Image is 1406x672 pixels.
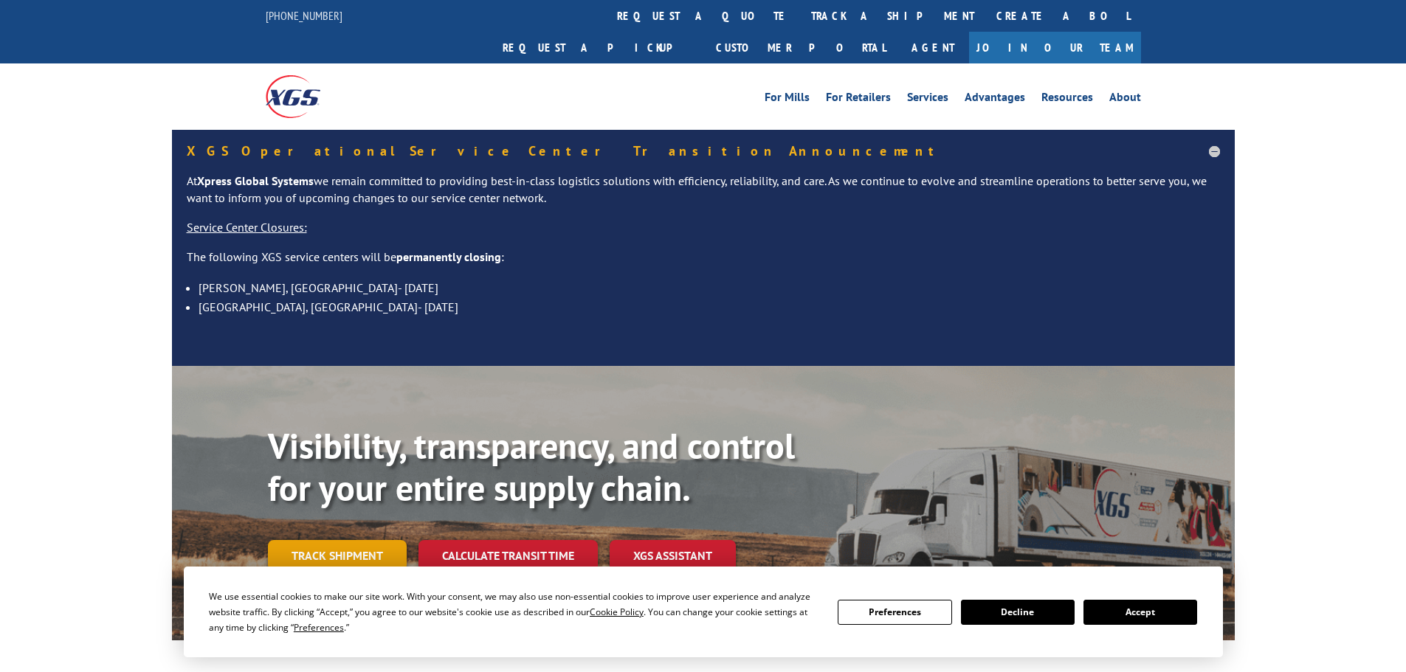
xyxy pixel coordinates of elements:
[187,145,1220,158] h5: XGS Operational Service Center Transition Announcement
[610,540,736,572] a: XGS ASSISTANT
[897,32,969,63] a: Agent
[961,600,1075,625] button: Decline
[187,220,307,235] u: Service Center Closures:
[294,621,344,634] span: Preferences
[826,91,891,108] a: For Retailers
[199,297,1220,316] li: [GEOGRAPHIC_DATA], [GEOGRAPHIC_DATA]- [DATE]
[907,91,948,108] a: Services
[1109,91,1141,108] a: About
[268,423,795,511] b: Visibility, transparency, and control for your entire supply chain.
[590,606,644,618] span: Cookie Policy
[266,8,342,23] a: [PHONE_NUMBER]
[199,278,1220,297] li: [PERSON_NAME], [GEOGRAPHIC_DATA]- [DATE]
[1041,91,1093,108] a: Resources
[209,589,820,635] div: We use essential cookies to make our site work. With your consent, we may also use non-essential ...
[838,600,951,625] button: Preferences
[969,32,1141,63] a: Join Our Team
[187,173,1220,220] p: At we remain committed to providing best-in-class logistics solutions with efficiency, reliabilit...
[965,91,1025,108] a: Advantages
[396,249,501,264] strong: permanently closing
[1083,600,1197,625] button: Accept
[705,32,897,63] a: Customer Portal
[187,249,1220,278] p: The following XGS service centers will be :
[268,540,407,571] a: Track shipment
[184,567,1223,657] div: Cookie Consent Prompt
[492,32,705,63] a: Request a pickup
[765,91,810,108] a: For Mills
[197,173,314,188] strong: Xpress Global Systems
[418,540,598,572] a: Calculate transit time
